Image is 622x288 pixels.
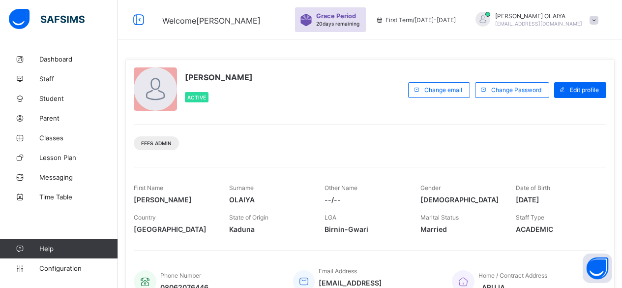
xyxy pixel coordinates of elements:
span: Staff Type [516,214,544,221]
span: Classes [39,134,118,142]
span: 20 days remaining [316,21,359,27]
span: [EMAIL_ADDRESS][DOMAIN_NAME] [495,21,582,27]
span: Parent [39,114,118,122]
img: safsims [9,9,85,30]
button: Open asap [583,254,612,283]
span: Lesson Plan [39,154,118,161]
span: Marital Status [420,214,459,221]
span: Messaging [39,173,118,181]
span: Birnin-Gwari [325,225,405,233]
span: Change email [424,86,462,94]
span: Change Password [491,86,541,94]
span: Edit profile [570,86,599,94]
span: Student [39,95,118,102]
span: [PERSON_NAME] [185,72,253,82]
span: Home / Contract Address [478,272,547,279]
span: Email Address [319,267,357,275]
span: [PERSON_NAME] [134,195,214,204]
span: [DEMOGRAPHIC_DATA] [420,195,501,204]
span: [GEOGRAPHIC_DATA] [134,225,214,233]
div: CHRISTYOLAIYA [466,12,603,28]
span: Dashboard [39,55,118,63]
span: Gender [420,184,441,192]
img: sticker-purple.71386a28dfed39d6af7621340158ba97.svg [300,14,312,26]
span: Help [39,245,118,253]
span: Country [134,214,156,221]
span: Married [420,225,501,233]
span: Grace Period [316,12,356,20]
span: Phone Number [160,272,201,279]
span: [DATE] [516,195,596,204]
span: Fees Admin [141,140,172,146]
span: LGA [325,214,336,221]
span: Welcome [PERSON_NAME] [162,16,261,26]
span: [PERSON_NAME] OLAIYA [495,12,582,20]
span: session/term information [376,16,456,24]
span: Kaduna [229,225,310,233]
span: State of Origin [229,214,268,221]
span: Staff [39,75,118,83]
span: Active [187,95,206,100]
span: Other Name [325,184,357,192]
span: Surname [229,184,254,192]
span: Time Table [39,193,118,201]
span: OLAIYA [229,195,310,204]
span: Date of Birth [516,184,550,192]
span: ACADEMIC [516,225,596,233]
span: Configuration [39,264,118,272]
span: --/-- [325,195,405,204]
span: First Name [134,184,163,192]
